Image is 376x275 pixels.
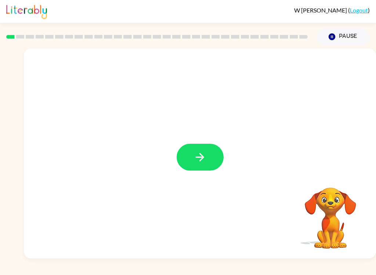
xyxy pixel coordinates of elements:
[350,7,368,14] a: Logout
[6,3,47,19] img: Literably
[294,7,348,14] span: W [PERSON_NAME]
[317,28,370,45] button: Pause
[294,176,367,250] video: Your browser must support playing .mp4 files to use Literably. Please try using another browser.
[294,7,370,14] div: ( )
